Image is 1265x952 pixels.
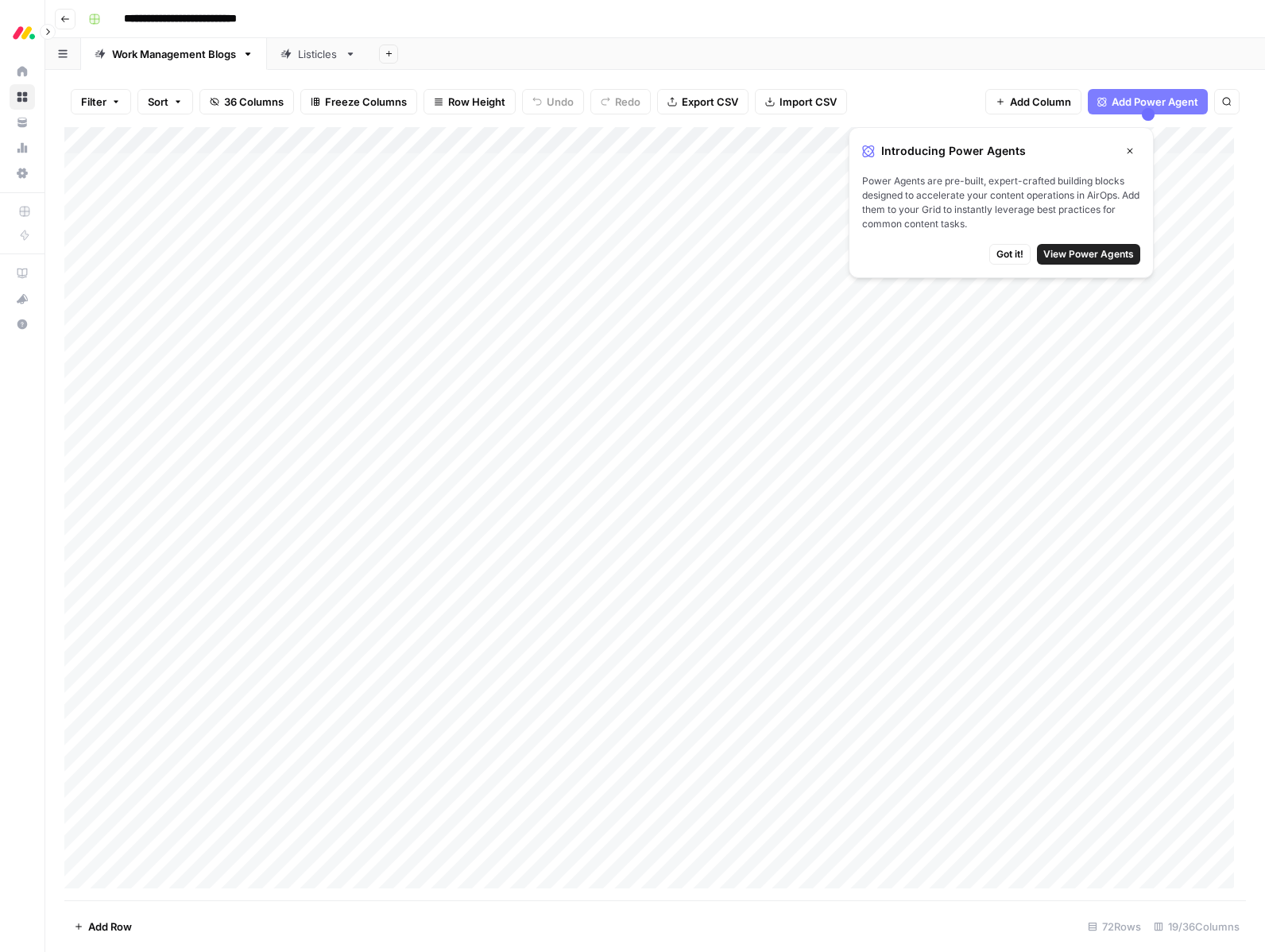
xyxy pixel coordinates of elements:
[755,89,847,114] button: Import CSV
[547,94,574,110] span: Undo
[1037,244,1140,265] button: View Power Agents
[657,89,749,114] button: Export CSV
[137,89,193,114] button: Sort
[10,261,35,286] a: AirOps Academy
[71,89,131,114] button: Filter
[199,89,294,114] button: 36 Columns
[862,141,1140,161] div: Introducing Power Agents
[267,38,369,70] a: Listicles
[10,84,35,110] a: Browse
[81,38,267,70] a: Work Management Blogs
[10,286,35,312] button: What's new?
[862,174,1140,231] span: Power Agents are pre-built, expert-crafted building blocks designed to accelerate your content op...
[1088,89,1208,114] button: Add Power Agent
[1010,94,1071,110] span: Add Column
[590,89,651,114] button: Redo
[10,312,35,337] button: Help + Support
[10,110,35,135] a: Your Data
[1081,914,1147,939] div: 72 Rows
[448,94,505,110] span: Row Height
[1043,247,1134,261] span: View Power Agents
[300,89,417,114] button: Freeze Columns
[1112,94,1198,110] span: Add Power Agent
[10,135,35,161] a: Usage
[10,59,35,84] a: Home
[10,161,35,186] a: Settings
[1147,914,1246,939] div: 19/36 Columns
[148,94,168,110] span: Sort
[10,13,35,52] button: Workspace: Monday.com
[996,247,1023,261] span: Got it!
[88,919,132,935] span: Add Row
[985,89,1081,114] button: Add Column
[64,914,141,939] button: Add Row
[298,46,338,62] div: Listicles
[325,94,407,110] span: Freeze Columns
[522,89,584,114] button: Undo
[989,244,1031,265] button: Got it!
[780,94,837,110] span: Import CSV
[424,89,516,114] button: Row Height
[10,287,34,311] div: What's new?
[112,46,236,62] div: Work Management Blogs
[682,94,738,110] span: Export CSV
[10,18,38,47] img: Monday.com Logo
[615,94,640,110] span: Redo
[224,94,284,110] span: 36 Columns
[81,94,106,110] span: Filter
